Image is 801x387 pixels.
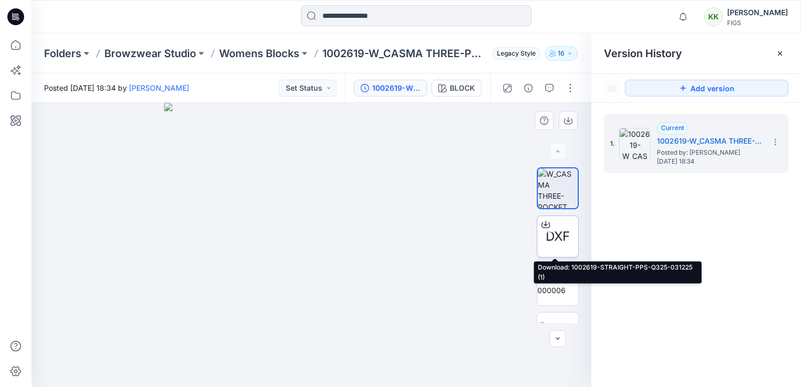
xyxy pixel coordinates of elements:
a: [PERSON_NAME] [129,83,189,92]
span: 1. [610,139,615,148]
span: [DATE] 18:34 [657,158,762,165]
img: CLA-000006 [537,274,578,296]
span: Current [661,124,684,132]
button: Show Hidden Versions [604,80,621,96]
button: 16 [545,46,578,61]
div: 1002619-W_CASMA THREE-POCKET SCRUB TOP 3.0 [372,82,420,94]
div: FIGS [727,19,788,27]
img: W_CASMA THREE-POCKET SCRUB TOP 3.0-Tech Pack-en [538,168,578,208]
img: 1002619-W_CASMA THREE-POCKET SCRUB TOP 3.0 [619,128,651,159]
div: KK [704,7,723,26]
span: Posted [DATE] 18:34 by [44,82,189,93]
p: 16 [558,48,565,59]
button: 1002619-W_CASMA THREE-POCKET SCRUB TOP 3.0 [354,80,427,96]
a: Browzwear Studio [104,46,196,61]
button: Legacy Style [488,46,540,61]
a: Womens Blocks [219,46,299,61]
p: 1002619-W_CASMA THREE-POCKET SCRUB TOP 3.0 [322,46,488,61]
button: Details [520,80,537,96]
a: Folders [44,46,81,61]
div: BLOCK [450,82,475,94]
button: Close [776,49,784,58]
h5: 1002619-W_CASMA THREE-POCKET SCRUB TOP 3.0 [657,135,762,147]
img: MLA-000001 [537,322,578,344]
span: DXF [546,227,570,246]
button: Add version [625,80,788,96]
span: Posted by: Sinnamon, Thomas [657,147,762,158]
span: Legacy Style [492,47,540,60]
span: Version History [604,47,682,60]
img: eyJhbGciOiJIUzI1NiIsImtpZCI6IjAiLCJzbHQiOiJzZXMiLCJ0eXAiOiJKV1QifQ.eyJkYXRhIjp7InR5cGUiOiJzdG9yYW... [164,103,459,387]
div: [PERSON_NAME] [727,6,788,19]
button: BLOCK [431,80,482,96]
